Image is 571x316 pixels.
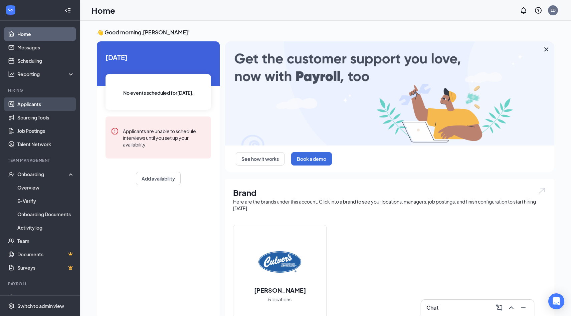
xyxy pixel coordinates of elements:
div: Payroll [8,281,73,287]
svg: Collapse [64,7,71,14]
a: Sourcing Tools [17,111,74,124]
div: Open Intercom Messenger [548,293,564,309]
h3: 👋 Good morning, [PERSON_NAME] ! [97,29,554,36]
button: Book a demo [291,152,332,166]
span: 5 locations [268,296,292,303]
a: PayrollCrown [17,291,74,304]
svg: Settings [8,303,15,309]
a: Applicants [17,97,74,111]
a: Home [17,27,74,41]
a: Messages [17,41,74,54]
div: Reporting [17,71,75,77]
a: SurveysCrown [17,261,74,274]
a: Onboarding Documents [17,208,74,221]
a: E-Verify [17,194,74,208]
a: Overview [17,181,74,194]
button: Minimize [518,302,529,313]
a: Team [17,234,74,248]
svg: WorkstreamLogo [7,7,14,13]
a: Talent Network [17,137,74,151]
button: Add availability [136,172,181,185]
button: ChevronUp [506,302,517,313]
a: Activity log [17,221,74,234]
svg: Error [111,127,119,135]
svg: ChevronUp [507,304,515,312]
svg: ComposeMessage [495,304,503,312]
svg: Notifications [520,6,528,14]
div: Applicants are unable to schedule interviews until you set up your availability. [123,127,206,148]
img: Culver's [258,241,301,283]
button: ComposeMessage [494,302,505,313]
svg: Cross [542,45,550,53]
h2: [PERSON_NAME] [247,286,313,294]
div: LD [551,7,556,13]
svg: Minimize [519,304,527,312]
div: Onboarding [17,171,69,178]
svg: Analysis [8,71,15,77]
img: open.6027fd2a22e1237b5b06.svg [538,187,546,195]
div: Team Management [8,157,73,163]
a: Job Postings [17,124,74,137]
svg: QuestionInfo [534,6,542,14]
button: See how it works [236,152,284,166]
div: Here are the brands under this account. Click into a brand to see your locations, managers, job p... [233,198,546,212]
span: No events scheduled for [DATE] . [123,89,194,96]
a: DocumentsCrown [17,248,74,261]
span: [DATE] [106,52,211,62]
a: Scheduling [17,54,74,67]
div: Hiring [8,87,73,93]
div: Switch to admin view [17,303,64,309]
svg: UserCheck [8,171,15,178]
h1: Home [91,5,115,16]
img: payroll-large.gif [225,41,554,145]
h1: Brand [233,187,546,198]
h3: Chat [426,304,438,311]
